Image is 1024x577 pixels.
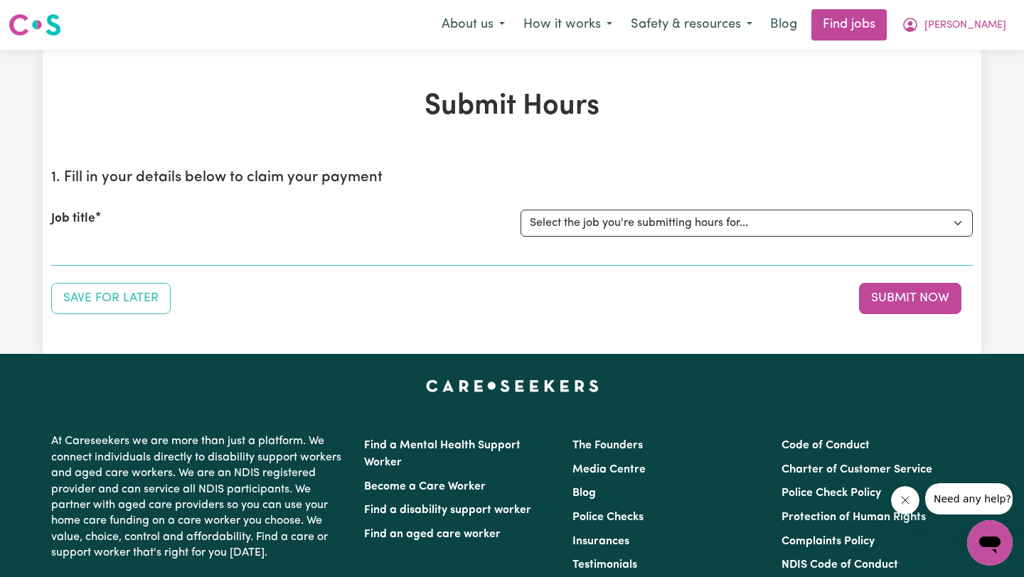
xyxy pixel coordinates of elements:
[782,440,870,451] a: Code of Conduct
[782,536,875,547] a: Complaints Policy
[51,90,973,124] h1: Submit Hours
[925,483,1013,514] iframe: Message from company
[364,529,501,540] a: Find an aged care worker
[51,210,95,228] label: Job title
[9,12,61,38] img: Careseekers logo
[51,428,347,566] p: At Careseekers we are more than just a platform. We connect individuals directly to disability su...
[924,18,1006,33] span: [PERSON_NAME]
[782,487,881,499] a: Police Check Policy
[364,481,486,492] a: Become a Care Worker
[762,9,806,41] a: Blog
[782,464,932,475] a: Charter of Customer Service
[572,487,596,499] a: Blog
[572,512,644,523] a: Police Checks
[426,379,599,391] a: Careseekers home page
[967,520,1013,566] iframe: Button to launch messaging window
[572,464,646,475] a: Media Centre
[572,440,643,451] a: The Founders
[811,9,887,41] a: Find jobs
[572,559,637,571] a: Testimonials
[782,512,926,523] a: Protection of Human Rights
[9,9,61,41] a: Careseekers logo
[514,10,622,40] button: How it works
[859,283,961,314] button: Submit your job report
[622,10,762,40] button: Safety & resources
[364,440,521,468] a: Find a Mental Health Support Worker
[891,486,919,514] iframe: Close message
[51,283,171,314] button: Save your job report
[782,559,898,571] a: NDIS Code of Conduct
[51,169,973,187] h2: 1. Fill in your details below to claim your payment
[432,10,514,40] button: About us
[364,505,531,516] a: Find a disability support worker
[892,10,1015,40] button: My Account
[572,536,629,547] a: Insurances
